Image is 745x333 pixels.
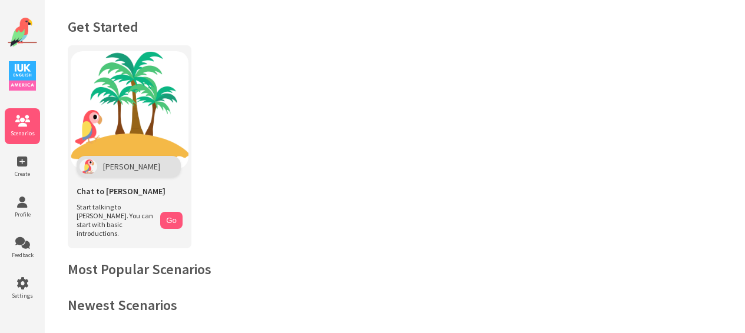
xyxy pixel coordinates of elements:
[5,292,40,299] span: Settings
[80,159,97,174] img: Polly
[160,212,183,229] button: Go
[8,18,37,47] img: Website Logo
[5,211,40,218] span: Profile
[5,129,40,137] span: Scenarios
[68,18,721,36] h1: Get Started
[68,260,721,278] h2: Most Popular Scenarios
[5,170,40,178] span: Create
[9,61,36,91] img: IUK Logo
[77,186,165,197] span: Chat to [PERSON_NAME]
[103,161,160,172] span: [PERSON_NAME]
[68,296,721,314] h2: Newest Scenarios
[71,51,188,169] img: Chat with Polly
[5,251,40,259] span: Feedback
[77,202,154,238] span: Start talking to [PERSON_NAME]. You can start with basic introductions.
